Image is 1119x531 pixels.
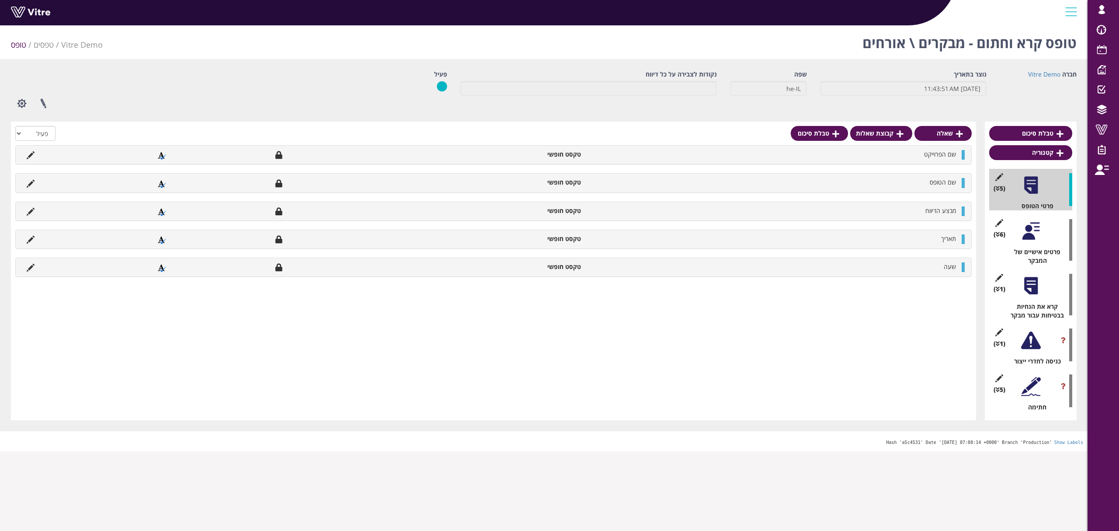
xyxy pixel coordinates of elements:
[445,262,585,271] li: טקסט חופשי
[989,145,1072,160] a: קטגוריה
[941,234,956,243] span: תאריך
[886,440,1052,445] span: Hash 'a5c4531' Date '[DATE] 07:08:14 +0000' Branch 'Production'
[794,70,807,79] label: שפה
[944,262,956,271] span: שעה
[994,285,1005,293] span: (1 )
[791,126,848,141] a: טבלת סיכום
[445,178,585,187] li: טקסט חופשי
[994,184,1005,193] span: (5 )
[954,70,987,79] label: נוצר בתאריך
[996,248,1072,265] div: פרטים אישיים של המבקר
[445,150,585,159] li: טקסט חופשי
[1062,70,1077,79] label: חברה
[850,126,912,141] a: קבוצת שאלות
[996,302,1072,320] div: קרא את הנחיות בבטיחות עבור מבקר
[996,403,1072,412] div: חתימה
[930,178,956,186] span: שם הטופס
[994,385,1005,394] span: (5 )
[34,39,54,50] a: טפסים
[1054,440,1083,445] a: Show Labels
[914,126,972,141] a: שאלה
[1028,70,1060,78] a: Vitre Demo
[434,70,447,79] label: פעיל
[445,234,585,243] li: טקסט חופשי
[61,39,103,50] a: Vitre Demo
[994,230,1005,239] span: (6 )
[924,150,956,158] span: שם הפרוייקט
[862,22,1077,59] h1: טופס קרא וחתום - מבקרים \ אורחים
[646,70,717,79] label: נקודות לצבירה על כל דיווח
[925,206,956,215] span: מבצע הדיווח
[994,339,1005,348] span: (1 )
[11,39,34,51] li: טופס
[996,202,1072,210] div: פרטי הטופס
[996,357,1072,366] div: כניסה לחדרי ייצור
[445,206,585,215] li: טקסט חופשי
[989,126,1072,141] a: טבלת סיכום
[437,81,447,92] img: yes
